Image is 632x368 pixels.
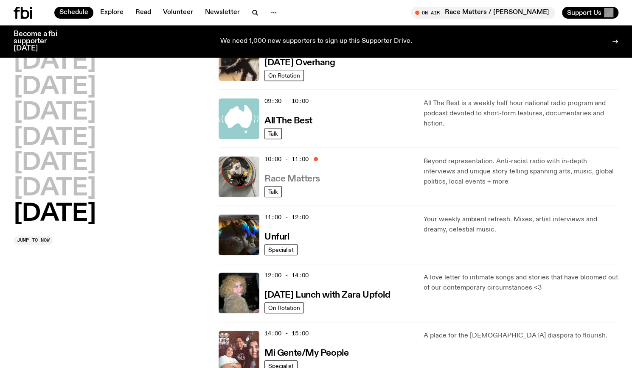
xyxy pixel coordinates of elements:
[14,202,96,226] button: [DATE]
[264,115,312,125] a: All The Best
[264,347,348,358] a: Mi Gente/My People
[54,7,93,19] a: Schedule
[264,291,390,300] h3: [DATE] Lunch with Zara Upfold
[17,238,50,243] span: Jump to now
[220,38,412,45] p: We need 1,000 new supporters to sign up this Supporter Drive.
[264,155,309,163] span: 10:00 - 11:00
[424,273,618,293] p: A love letter to intimate songs and stories that have bloomed out of our contemporary circumstanc...
[264,271,309,279] span: 12:00 - 14:00
[264,349,348,358] h3: Mi Gente/My People
[264,117,312,125] h3: All The Best
[411,7,555,19] button: On AirRace Matters / [PERSON_NAME]
[567,9,601,17] span: Support Us
[264,329,309,337] span: 14:00 - 15:00
[268,72,300,79] span: On Rotation
[130,7,156,19] a: Read
[424,156,618,187] p: Beyond representation. Anti-racist radio with in-depth interviews and unique story telling spanni...
[424,98,618,129] p: All The Best is a weekly half hour national radio program and podcast devoted to short-form featu...
[264,59,335,67] h3: [DATE] Overhang
[264,128,282,139] a: Talk
[264,186,282,197] a: Talk
[219,215,259,255] img: A piece of fabric is pierced by sewing pins with different coloured heads, a rainbow light is cas...
[14,75,96,99] button: [DATE]
[95,7,129,19] a: Explore
[268,189,278,195] span: Talk
[264,213,309,221] span: 11:00 - 12:00
[219,273,259,313] img: A digital camera photo of Zara looking to her right at the camera, smiling. She is wearing a ligh...
[264,57,335,67] a: [DATE] Overhang
[424,215,618,235] p: Your weekly ambient refresh. Mixes, artist interviews and dreamy, celestial music.
[268,131,278,137] span: Talk
[268,305,300,311] span: On Rotation
[158,7,198,19] a: Volunteer
[264,233,289,242] h3: Unfurl
[14,151,96,175] button: [DATE]
[14,101,96,125] button: [DATE]
[424,331,618,341] p: A place for the [DEMOGRAPHIC_DATA] diaspora to flourish.
[264,175,320,184] h3: Race Matters
[14,236,53,245] button: Jump to now
[264,70,304,81] a: On Rotation
[562,7,618,19] button: Support Us
[264,244,298,255] a: Specialist
[264,173,320,184] a: Race Matters
[264,231,289,242] a: Unfurl
[264,97,309,105] span: 09:30 - 10:00
[14,31,68,52] h3: Become a fbi supporter [DATE]
[264,289,390,300] a: [DATE] Lunch with Zara Upfold
[14,50,96,74] button: [DATE]
[219,156,259,197] img: A photo of the Race Matters team taken in a rear view or "blindside" mirror. A bunch of people of...
[14,177,96,201] button: [DATE]
[264,302,304,313] a: On Rotation
[14,126,96,150] button: [DATE]
[200,7,245,19] a: Newsletter
[268,247,294,253] span: Specialist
